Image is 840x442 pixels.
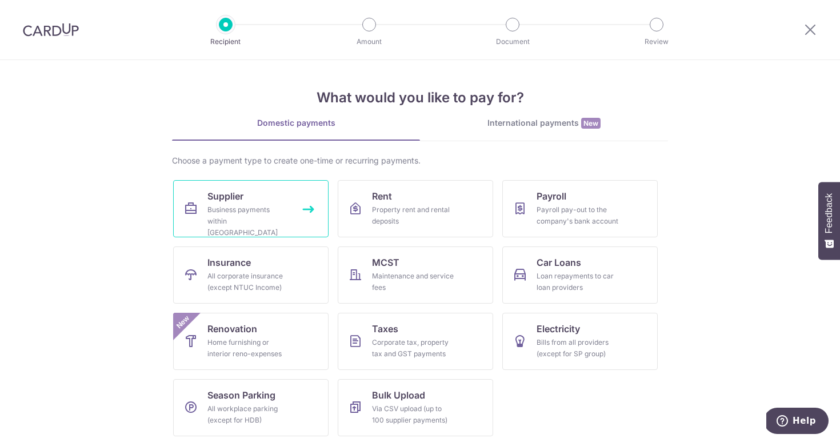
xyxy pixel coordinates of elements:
[502,246,658,304] a: Car LoansLoan repayments to car loan providers
[172,117,420,129] div: Domestic payments
[372,388,425,402] span: Bulk Upload
[537,322,580,336] span: Electricity
[207,204,290,238] div: Business payments within [GEOGRAPHIC_DATA]
[766,408,829,436] iframe: Opens a widget where you can find more information
[372,189,392,203] span: Rent
[470,36,555,47] p: Document
[207,270,290,293] div: All corporate insurance (except NTUC Income)
[172,87,668,108] h4: What would you like to pay for?
[338,180,493,237] a: RentProperty rent and rental deposits
[338,313,493,370] a: TaxesCorporate tax, property tax and GST payments
[207,256,251,269] span: Insurance
[502,313,658,370] a: ElectricityBills from all providers (except for SP group)
[537,337,619,360] div: Bills from all providers (except for SP group)
[207,189,243,203] span: Supplier
[824,193,834,233] span: Feedback
[327,36,411,47] p: Amount
[173,246,329,304] a: InsuranceAll corporate insurance (except NTUC Income)
[207,403,290,426] div: All workplace parking (except for HDB)
[818,182,840,260] button: Feedback - Show survey
[614,36,699,47] p: Review
[372,270,454,293] div: Maintenance and service fees
[173,313,329,370] a: RenovationHome furnishing or interior reno-expensesNew
[173,379,329,436] a: Season ParkingAll workplace parking (except for HDB)
[172,155,668,166] div: Choose a payment type to create one-time or recurring payments.
[23,23,79,37] img: CardUp
[207,322,257,336] span: Renovation
[502,180,658,237] a: PayrollPayroll pay-out to the company's bank account
[372,403,454,426] div: Via CSV upload (up to 100 supplier payments)
[537,270,619,293] div: Loan repayments to car loan providers
[537,256,581,269] span: Car Loans
[338,379,493,436] a: Bulk UploadVia CSV upload (up to 100 supplier payments)
[372,322,398,336] span: Taxes
[173,180,329,237] a: SupplierBusiness payments within [GEOGRAPHIC_DATA]
[183,36,268,47] p: Recipient
[537,204,619,227] div: Payroll pay-out to the company's bank account
[420,117,668,129] div: International payments
[537,189,566,203] span: Payroll
[372,256,399,269] span: MCST
[207,388,275,402] span: Season Parking
[372,337,454,360] div: Corporate tax, property tax and GST payments
[174,313,193,332] span: New
[372,204,454,227] div: Property rent and rental deposits
[581,118,601,129] span: New
[207,337,290,360] div: Home furnishing or interior reno-expenses
[338,246,493,304] a: MCSTMaintenance and service fees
